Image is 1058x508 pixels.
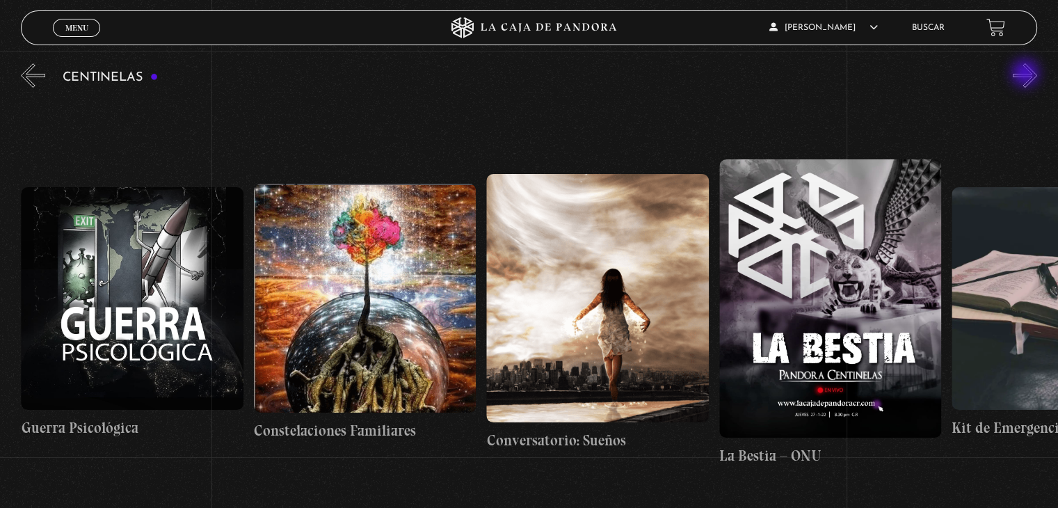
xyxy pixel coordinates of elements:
a: View your shopping cart [986,18,1005,37]
button: Next [1013,63,1037,88]
h3: Centinelas [63,71,158,84]
span: [PERSON_NAME] [769,24,878,32]
h4: Guerra Psicológica [21,417,243,439]
span: Cerrar [61,35,93,45]
button: Previous [21,63,45,88]
span: Menu [65,24,88,32]
a: Buscar [912,24,945,32]
h4: Constelaciones Familiares [254,420,476,442]
h4: Conversatorio: Sueños [486,429,708,452]
h4: La Bestia – ONU [719,445,941,467]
